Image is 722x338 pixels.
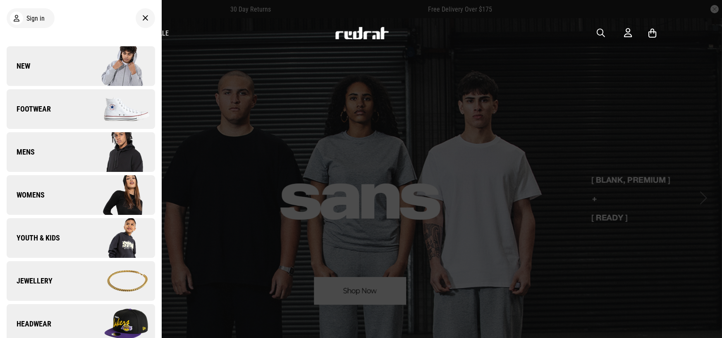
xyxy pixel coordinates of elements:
a: Mens Company [7,132,155,172]
img: Company [81,45,155,87]
span: Youth & Kids [7,233,60,243]
img: Company [81,131,155,173]
a: Sale [155,29,169,37]
img: Company [81,174,155,216]
span: Mens [7,147,35,157]
img: Company [81,217,155,259]
span: New [7,61,30,71]
a: Jewellery Company [7,261,155,301]
a: Footwear Company [7,89,155,129]
span: Sign in [26,14,45,22]
span: Headwear [7,319,51,329]
a: Womens Company [7,175,155,215]
a: New Company [7,46,155,86]
a: Youth & Kids Company [7,218,155,258]
img: Company [81,88,155,130]
span: Womens [7,190,45,200]
img: Redrat logo [335,27,389,39]
span: Jewellery [7,276,53,286]
span: Footwear [7,104,51,114]
img: Company [81,260,155,302]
